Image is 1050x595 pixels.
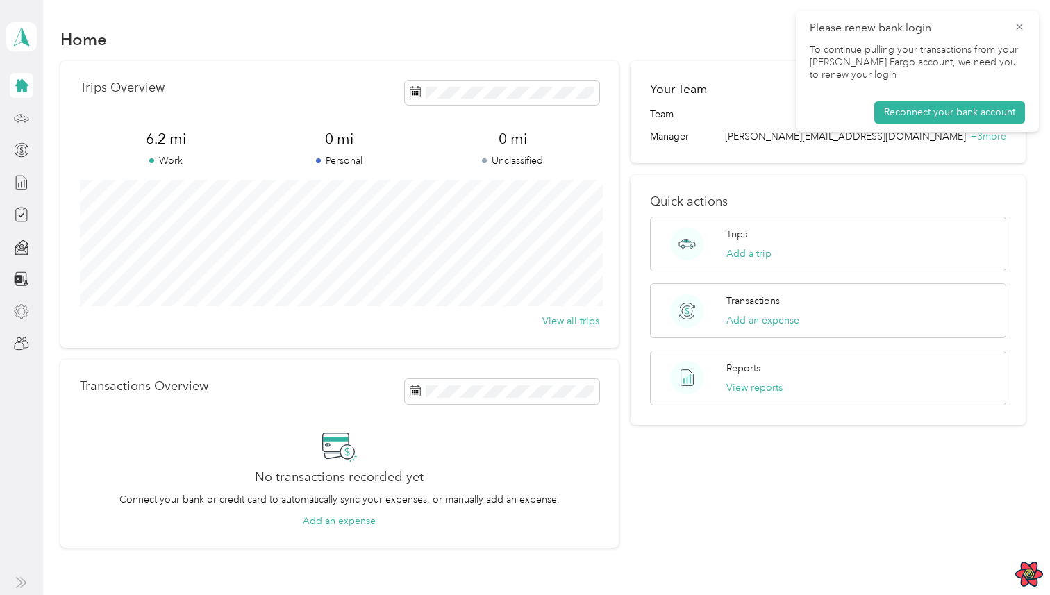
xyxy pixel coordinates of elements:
[80,129,253,149] span: 6.2 mi
[726,361,760,376] p: Reports
[726,380,783,395] button: View reports
[726,246,772,261] button: Add a trip
[80,153,253,168] p: Work
[1015,560,1043,588] button: Open React Query Devtools
[650,129,689,144] span: Manager
[426,153,599,168] p: Unclassified
[426,129,599,149] span: 0 mi
[303,514,376,528] button: Add an expense
[650,107,674,121] span: Team
[874,101,1025,124] button: Reconnect your bank account
[972,517,1050,595] iframe: Everlance-gr Chat Button Frame
[726,227,747,242] p: Trips
[253,153,426,168] p: Personal
[80,81,165,95] p: Trips Overview
[60,32,107,47] h1: Home
[119,492,560,507] p: Connect your bank or credit card to automatically sync your expenses, or manually add an expense.
[650,81,707,98] h2: Your Team
[810,44,1025,82] p: To continue pulling your transactions from your [PERSON_NAME] Fargo account, we need you to renew...
[725,131,966,142] span: [PERSON_NAME][EMAIL_ADDRESS][DOMAIN_NAME]
[726,294,780,308] p: Transactions
[971,131,1006,142] span: + 3 more
[650,194,1006,209] p: Quick actions
[726,313,799,328] button: Add an expense
[810,19,1004,37] p: Please renew bank login
[542,314,599,328] button: View all trips
[253,129,426,149] span: 0 mi
[255,470,424,485] h2: No transactions recorded yet
[80,379,208,394] p: Transactions Overview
